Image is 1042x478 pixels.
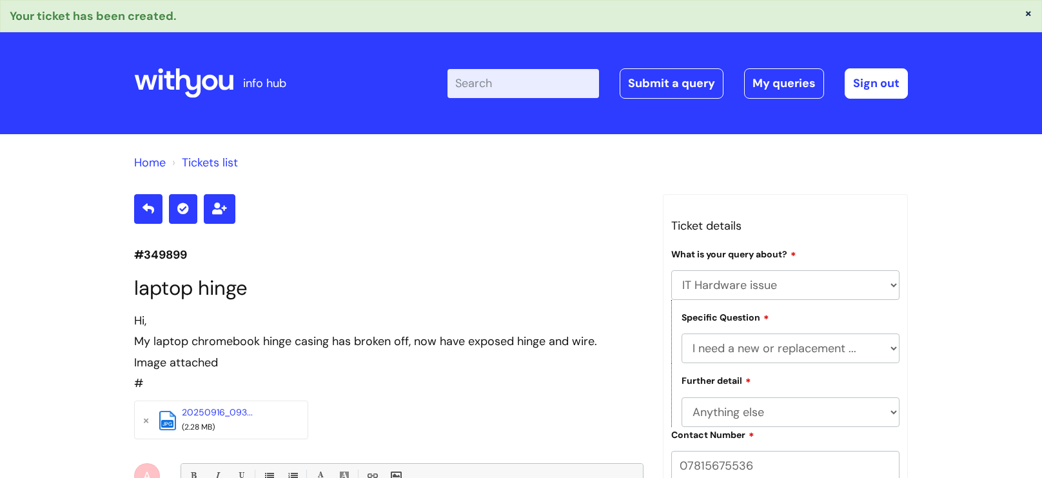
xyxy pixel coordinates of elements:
[845,68,908,98] a: Sign out
[1025,7,1032,19] button: ×
[447,69,599,97] input: Search
[134,152,166,173] li: Solution home
[134,310,644,394] div: #
[182,155,238,170] a: Tickets list
[671,247,796,260] label: What is your query about?
[161,420,173,428] span: jpg
[134,310,644,331] div: Hi,
[182,421,285,435] div: (2.28 MB)
[169,152,238,173] li: Tickets list
[134,331,644,352] div: My laptop chromebook hinge casing has broken off, now have exposed hinge and wire.
[134,244,644,265] p: #349899
[134,352,644,373] div: Image attached
[671,428,754,441] label: Contact Number
[243,73,286,94] p: info hub
[682,373,751,386] label: Further detail
[134,276,644,300] h1: laptop hinge
[682,310,769,323] label: Specific Question
[620,68,723,98] a: Submit a query
[744,68,824,98] a: My queries
[447,68,908,98] div: | -
[134,155,166,170] a: Home
[182,406,253,418] a: 20250916_093...
[671,215,899,236] h3: Ticket details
